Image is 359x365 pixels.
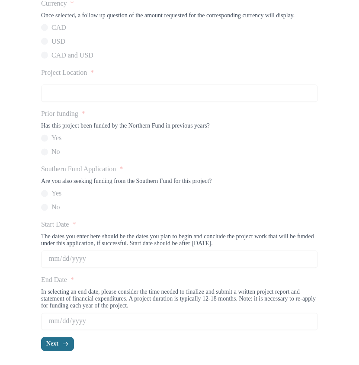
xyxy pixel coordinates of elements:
[41,164,116,175] p: Southern Fund Application
[51,133,61,144] span: Yes
[41,289,318,313] div: In selecting an end date, please consider the time needed to finalize and submit a written projec...
[51,189,61,199] span: Yes
[41,220,69,230] p: Start Date
[41,67,87,78] p: Project Location
[51,22,66,33] span: CAD
[41,178,318,189] div: Are you also seeking funding from the Southern Fund for this project?
[51,36,65,47] span: USD
[41,109,78,119] p: Prior funding
[41,234,318,251] div: The dates you enter here should be the dates you plan to begin and conclude the project work that...
[51,50,93,61] span: CAD and USD
[51,147,60,157] span: No
[41,123,318,133] div: Has this project been funded by the Northern Fund in previous years?
[41,337,74,351] button: Next
[51,202,60,213] span: No
[41,12,318,22] div: Once selected, a follow up question of the amount requested for the corresponding currency will d...
[41,275,67,285] p: End Date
